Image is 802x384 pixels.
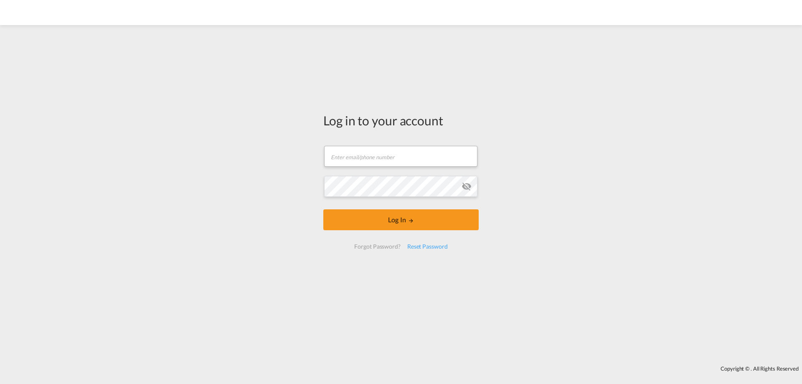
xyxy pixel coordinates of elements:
div: Forgot Password? [351,239,404,254]
div: Log in to your account [323,112,479,129]
input: Enter email/phone number [324,146,477,167]
md-icon: icon-eye-off [462,181,472,191]
div: Reset Password [404,239,451,254]
button: LOGIN [323,209,479,230]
